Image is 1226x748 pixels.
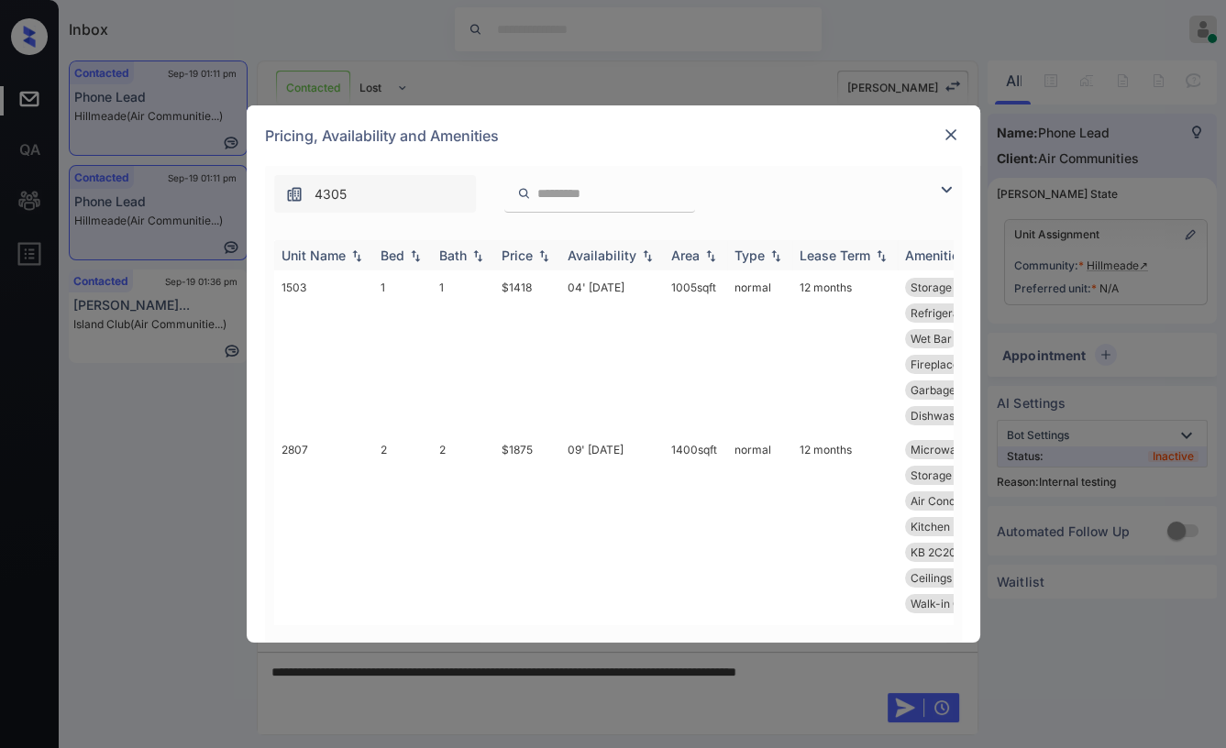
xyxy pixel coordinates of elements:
[568,247,636,263] div: Availability
[911,280,1000,294] span: Storage Exterio...
[911,409,972,423] span: Dishwasher
[767,249,785,262] img: sorting
[727,270,792,433] td: normal
[905,247,966,263] div: Amenities
[560,433,664,621] td: 09' [DATE]
[406,249,425,262] img: sorting
[274,270,373,433] td: 1503
[560,270,664,433] td: 04' [DATE]
[285,185,304,203] img: icon-zuma
[638,249,657,262] img: sorting
[800,247,870,263] div: Lease Term
[469,249,487,262] img: sorting
[911,494,989,508] span: Air Conditioner
[274,433,373,621] td: 2807
[348,249,366,262] img: sorting
[727,433,792,621] td: normal
[911,520,1006,533] span: Kitchen Upgrade...
[373,433,432,621] td: 2
[517,185,531,202] img: icon-zuma
[432,270,494,433] td: 1
[792,433,898,621] td: 12 months
[911,332,952,346] span: Wet Bar
[432,433,494,621] td: 2
[373,270,432,433] td: 1
[911,306,998,320] span: Refrigerator Le...
[942,126,960,144] img: close
[494,433,560,621] td: $1875
[911,383,1006,397] span: Garbage disposa...
[911,357,959,371] span: Fireplace
[439,247,467,263] div: Bath
[935,179,957,201] img: icon-zuma
[671,247,700,263] div: Area
[381,247,404,263] div: Bed
[664,433,727,621] td: 1400 sqft
[911,571,995,585] span: Ceilings Vaulte...
[664,270,727,433] td: 1005 sqft
[911,468,1000,482] span: Storage Exterio...
[502,247,533,263] div: Price
[494,270,560,433] td: $1418
[872,249,890,262] img: sorting
[911,545,998,559] span: KB 2C20 Legacy
[247,105,980,166] div: Pricing, Availability and Amenities
[701,249,720,262] img: sorting
[282,247,346,263] div: Unit Name
[315,184,347,204] span: 4305
[535,249,553,262] img: sorting
[792,270,898,433] td: 12 months
[911,597,991,610] span: Walk-in Closets
[734,247,765,263] div: Type
[911,443,969,456] span: Microwave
